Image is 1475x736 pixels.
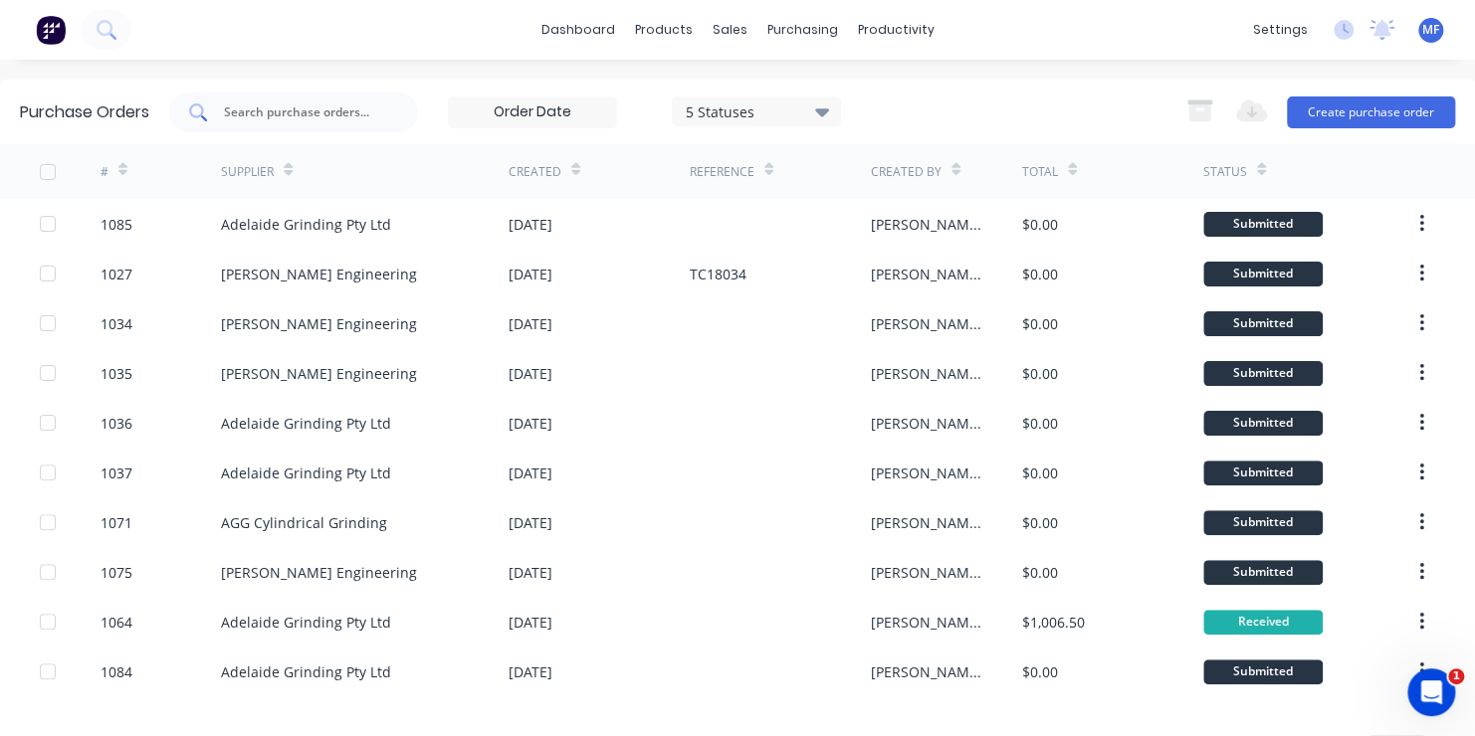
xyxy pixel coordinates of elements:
[1022,661,1058,682] div: $0.00
[871,512,982,533] div: [PERSON_NAME]
[871,562,982,583] div: [PERSON_NAME]
[625,15,703,45] div: products
[1022,462,1058,483] div: $0.00
[509,264,552,284] div: [DATE]
[20,100,149,124] div: Purchase Orders
[449,97,616,127] input: Order Date
[101,363,132,384] div: 1035
[1203,560,1323,585] div: Submitted
[221,363,417,384] div: [PERSON_NAME] Engineering
[222,102,387,122] input: Search purchase orders...
[531,15,625,45] a: dashboard
[1022,413,1058,434] div: $0.00
[1203,510,1323,535] div: Submitted
[221,512,387,533] div: AGG Cylindrical Grinding
[1203,361,1323,386] div: Submitted
[221,313,417,334] div: [PERSON_NAME] Engineering
[1203,610,1323,635] div: Received
[1203,212,1323,237] div: Submitted
[101,413,132,434] div: 1036
[690,264,746,284] div: TC18034
[1203,460,1323,485] div: Submitted
[686,100,828,121] div: 5 Statuses
[221,214,391,235] div: Adelaide Grinding Pty Ltd
[871,413,982,434] div: [PERSON_NAME]
[757,15,848,45] div: purchasing
[1022,612,1085,633] div: $1,006.50
[101,462,132,483] div: 1037
[509,512,552,533] div: [DATE]
[1022,313,1058,334] div: $0.00
[690,163,754,181] div: Reference
[101,214,132,235] div: 1085
[221,413,391,434] div: Adelaide Grinding Pty Ltd
[871,264,982,284] div: [PERSON_NAME]
[221,163,274,181] div: Supplier
[509,413,552,434] div: [DATE]
[509,313,552,334] div: [DATE]
[1448,668,1464,684] span: 1
[1203,411,1323,436] div: Submitted
[509,214,552,235] div: [DATE]
[101,313,132,334] div: 1034
[509,462,552,483] div: [DATE]
[871,462,982,483] div: [PERSON_NAME]
[1203,659,1323,684] div: Submitted
[1243,15,1318,45] div: settings
[221,562,417,583] div: [PERSON_NAME] Engineering
[101,562,132,583] div: 1075
[101,163,108,181] div: #
[221,462,391,483] div: Adelaide Grinding Pty Ltd
[509,163,561,181] div: Created
[871,313,982,334] div: [PERSON_NAME]
[101,612,132,633] div: 1064
[221,264,417,284] div: [PERSON_NAME] Engineering
[101,661,132,682] div: 1084
[1022,163,1058,181] div: Total
[1022,214,1058,235] div: $0.00
[1407,668,1455,716] iframe: Intercom live chat
[1022,512,1058,533] div: $0.00
[101,264,132,284] div: 1027
[871,661,982,682] div: [PERSON_NAME]
[703,15,757,45] div: sales
[1203,311,1323,336] div: Submitted
[509,661,552,682] div: [DATE]
[1022,363,1058,384] div: $0.00
[101,512,132,533] div: 1071
[36,15,66,45] img: Factory
[848,15,945,45] div: productivity
[1422,21,1439,39] span: MF
[1203,262,1323,286] div: Submitted
[509,612,552,633] div: [DATE]
[1022,562,1058,583] div: $0.00
[871,163,942,181] div: Created By
[871,363,982,384] div: [PERSON_NAME]
[1287,96,1455,128] button: Create purchase order
[871,612,982,633] div: [PERSON_NAME]
[221,612,391,633] div: Adelaide Grinding Pty Ltd
[509,562,552,583] div: [DATE]
[871,214,982,235] div: [PERSON_NAME]
[221,661,391,682] div: Adelaide Grinding Pty Ltd
[1022,264,1058,284] div: $0.00
[1203,163,1247,181] div: Status
[509,363,552,384] div: [DATE]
